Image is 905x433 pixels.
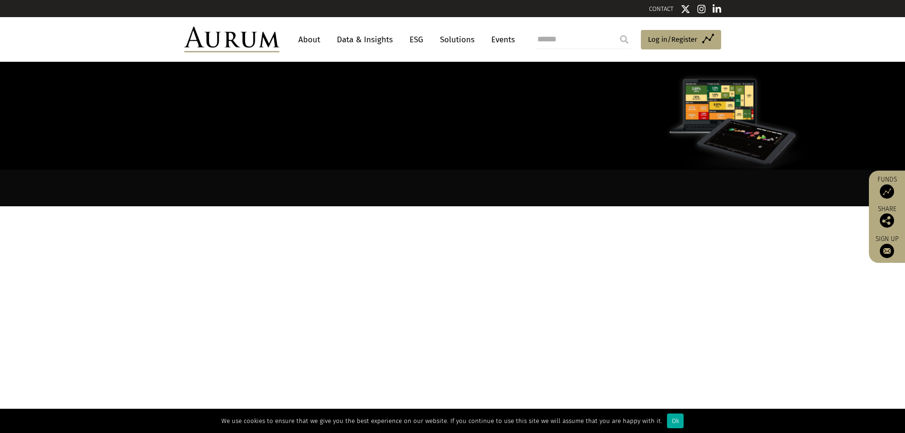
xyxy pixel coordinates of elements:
div: Share [874,206,900,228]
img: Access Funds [880,184,894,199]
a: Funds [874,175,900,199]
img: Instagram icon [697,4,706,14]
a: CONTACT [649,5,674,12]
a: About [294,31,325,48]
div: Ok [667,414,684,428]
img: Linkedin icon [713,4,721,14]
a: Solutions [435,31,479,48]
img: Sign up to our newsletter [880,244,894,258]
a: Sign up [874,235,900,258]
a: Events [486,31,515,48]
a: Log in/Register [641,30,721,50]
input: Submit [615,30,634,49]
a: Data & Insights [332,31,398,48]
img: Share this post [880,213,894,228]
a: ESG [405,31,428,48]
img: Twitter icon [681,4,690,14]
img: Aurum [184,27,279,52]
span: Log in/Register [648,34,697,45]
